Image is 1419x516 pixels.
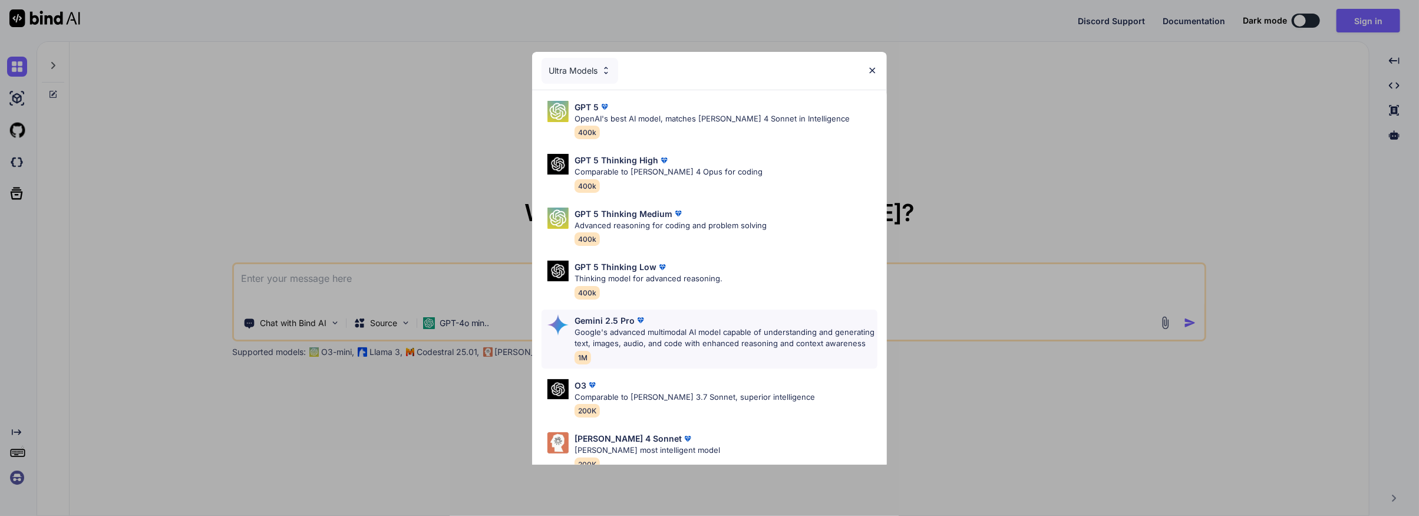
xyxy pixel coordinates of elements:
img: Pick Models [547,432,569,453]
img: Pick Models [547,101,569,122]
img: premium [586,379,598,391]
p: GPT 5 Thinking High [575,154,658,166]
span: 200K [575,404,600,418]
img: premium [658,155,670,166]
p: GPT 5 Thinking Medium [575,208,672,220]
p: Comparable to [PERSON_NAME] 4 Opus for coding [575,166,763,178]
img: Pick Models [547,314,569,336]
p: Comparable to [PERSON_NAME] 3.7 Sonnet, superior intelligence [575,392,815,403]
span: 400k [575,179,600,193]
p: OpenAI's best AI model, matches [PERSON_NAME] 4 Sonnet in Intelligence [575,113,850,125]
img: premium [635,314,646,326]
p: O3 [575,379,586,392]
img: premium [672,208,684,219]
span: 400k [575,232,600,246]
div: Ultra Models [542,58,618,84]
img: Pick Models [601,65,611,75]
img: Pick Models [547,379,569,400]
img: Pick Models [547,261,569,281]
img: close [867,65,877,75]
p: Thinking model for advanced reasoning. [575,273,722,285]
img: Pick Models [547,154,569,175]
p: Gemini 2.5 Pro [575,314,635,327]
img: premium [682,433,694,445]
span: 1M [575,351,591,364]
img: Pick Models [547,208,569,229]
p: [PERSON_NAME] most intelligent model [575,445,720,456]
p: Advanced reasoning for coding and problem solving [575,220,767,232]
img: premium [656,261,668,273]
span: 400k [575,126,600,139]
span: 200K [575,458,600,471]
p: GPT 5 Thinking Low [575,261,656,273]
span: 400k [575,286,600,300]
p: Google's advanced multimodal AI model capable of understanding and generating text, images, audio... [575,327,877,350]
img: premium [599,101,610,113]
p: [PERSON_NAME] 4 Sonnet [575,432,682,445]
p: GPT 5 [575,101,599,113]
